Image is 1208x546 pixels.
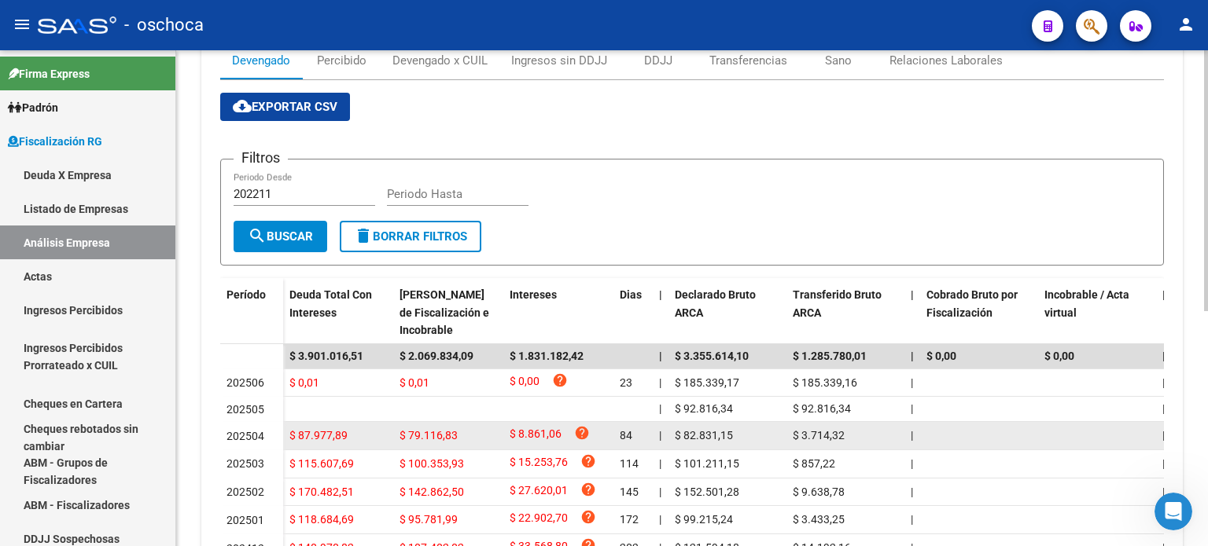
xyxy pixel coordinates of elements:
span: $ 0,00 [510,372,540,394]
span: Padrón [8,99,58,116]
span: $ 101.211,15 [675,457,739,470]
button: Exportar CSV [220,93,350,121]
mat-icon: person [1177,15,1195,34]
span: Incobrable / Acta virtual [1044,288,1129,319]
mat-icon: search [248,226,267,245]
span: Borrar Filtros [354,229,467,244]
span: [PERSON_NAME] de Fiscalización e Incobrable [400,288,489,337]
datatable-header-cell: Transferido Bruto ARCA [786,278,904,347]
span: | [1162,350,1166,362]
span: $ 99.215,24 [675,513,733,526]
h3: Filtros [234,147,288,169]
span: | [659,486,661,498]
span: $ 0,00 [1044,350,1074,362]
i: help [580,453,596,469]
span: Cobrado Bruto por Fiscalización [926,288,1018,319]
span: $ 22.902,70 [510,509,568,530]
i: help [580,482,596,497]
span: $ 92.816,34 [793,402,851,415]
i: help [552,372,568,388]
span: | [1162,429,1165,442]
mat-icon: delete [354,226,373,245]
span: | [911,402,913,415]
div: Percibido [317,52,366,69]
span: | [911,429,913,442]
div: Sano [825,52,852,69]
span: $ 152.501,28 [675,486,739,498]
span: | [911,376,913,389]
span: Declarado Bruto ARCA [675,288,756,319]
datatable-header-cell: Deuda Total Con Intereses [283,278,393,347]
span: 84 [620,429,632,442]
span: | [1162,402,1165,415]
datatable-header-cell: | [653,278,668,347]
span: 23 [620,376,632,389]
span: | [1162,376,1165,389]
span: $ 0,00 [926,350,956,362]
span: $ 3.355.614,10 [675,350,749,362]
span: $ 92.816,34 [675,402,733,415]
datatable-header-cell: Dias [613,278,653,347]
span: | [659,429,661,442]
span: $ 15.253,76 [510,453,568,475]
datatable-header-cell: Declarado Bruto ARCA [668,278,786,347]
span: $ 8.861,06 [510,425,562,446]
span: 114 [620,457,639,470]
span: Intereses [510,288,557,301]
span: Transferido Bruto ARCA [793,288,882,319]
span: $ 3.433,25 [793,513,845,526]
div: Ingresos sin DDJJ [511,52,607,69]
span: $ 1.285.780,01 [793,350,867,362]
span: | [659,457,661,470]
iframe: Intercom live chat [1155,493,1192,530]
span: $ 27.620,01 [510,482,568,503]
datatable-header-cell: Intereses [503,278,613,347]
span: $ 115.607,69 [289,457,354,470]
span: $ 118.684,69 [289,513,354,526]
i: help [574,425,590,441]
span: Deuda Total Con Intereses [289,288,372,319]
i: help [580,509,596,525]
mat-icon: menu [13,15,31,34]
span: $ 0,01 [400,376,429,389]
span: | [659,513,661,526]
span: $ 0,01 [289,376,319,389]
datatable-header-cell: Deuda Bruta Neto de Fiscalización e Incobrable [393,278,503,347]
span: $ 82.831,15 [675,429,733,442]
datatable-header-cell: Cobrado Bruto por Fiscalización [920,278,1038,347]
span: | [659,350,662,362]
span: Período [226,288,266,301]
datatable-header-cell: | [1156,278,1172,347]
button: Borrar Filtros [340,221,481,252]
span: | [911,457,913,470]
span: 202502 [226,486,264,498]
div: Relaciones Laborales [889,52,1003,69]
mat-icon: cloud_download [233,97,252,115]
span: | [659,288,662,301]
span: | [911,513,913,526]
span: | [911,350,914,362]
span: | [1162,486,1165,498]
span: - oschoca [124,8,204,42]
span: | [659,402,661,415]
datatable-header-cell: Incobrable / Acta virtual [1038,278,1156,347]
span: Exportar CSV [233,100,337,114]
datatable-header-cell: Período [220,278,283,344]
span: $ 3.901.016,51 [289,350,363,362]
datatable-header-cell: | [904,278,920,347]
span: $ 185.339,16 [793,376,857,389]
span: Buscar [248,229,313,244]
span: | [911,486,913,498]
div: Devengado [232,52,290,69]
span: $ 857,22 [793,457,835,470]
span: $ 95.781,99 [400,513,458,526]
span: | [1162,288,1166,301]
span: Dias [620,288,642,301]
span: | [911,288,914,301]
span: $ 2.069.834,09 [400,350,473,362]
span: | [659,376,661,389]
span: $ 87.977,89 [289,429,348,442]
span: $ 3.714,32 [793,429,845,442]
span: 145 [620,486,639,498]
span: 202506 [226,376,264,389]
